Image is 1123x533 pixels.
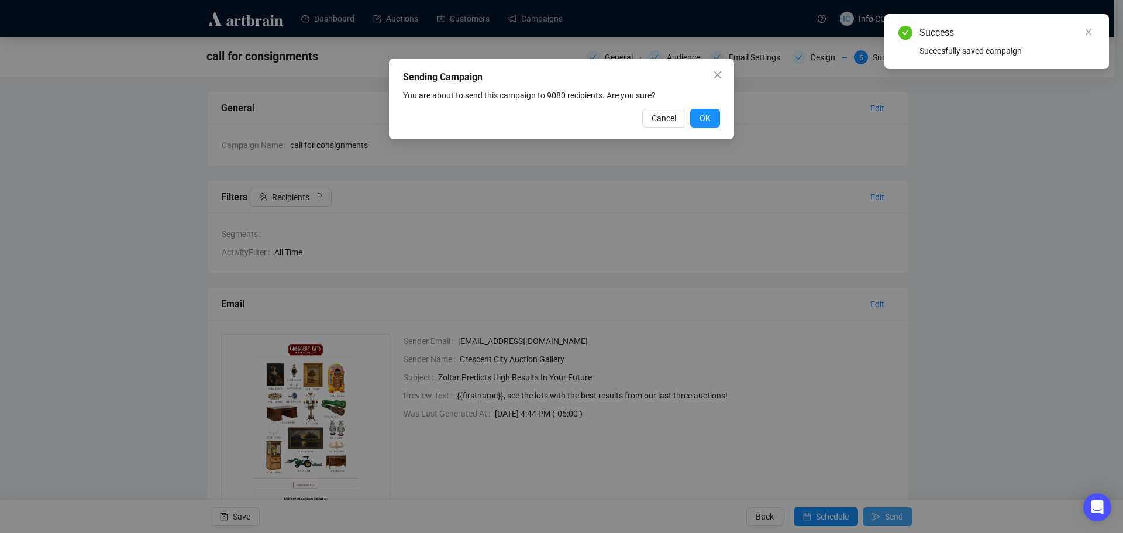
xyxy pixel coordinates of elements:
div: Succesfully saved campaign [919,44,1095,57]
div: Open Intercom Messenger [1083,493,1111,521]
div: Success [919,26,1095,40]
div: Sending Campaign [403,70,720,84]
a: Close [1082,26,1095,39]
button: Cancel [642,109,685,128]
button: Close [708,66,727,84]
div: You are about to send this campaign to 9080 recipients. Are you sure? [403,89,720,102]
span: OK [700,112,711,125]
span: close [1084,28,1093,36]
button: OK [690,109,720,128]
span: close [713,70,722,80]
span: check-circle [898,26,912,40]
span: Cancel [652,112,676,125]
